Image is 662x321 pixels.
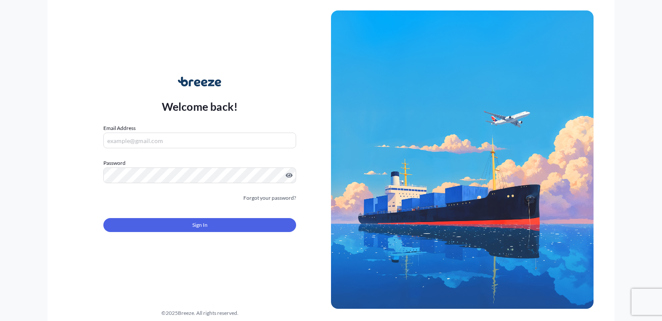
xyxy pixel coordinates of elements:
label: Password [103,159,296,167]
p: Welcome back! [162,99,238,113]
input: example@gmail.com [103,133,296,148]
button: Sign In [103,218,296,232]
a: Forgot your password? [243,194,296,202]
div: © 2025 Breeze. All rights reserved. [68,309,331,318]
img: Ship illustration [331,10,594,309]
label: Email Address [103,124,136,133]
button: Show password [286,172,293,179]
span: Sign In [192,221,208,229]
